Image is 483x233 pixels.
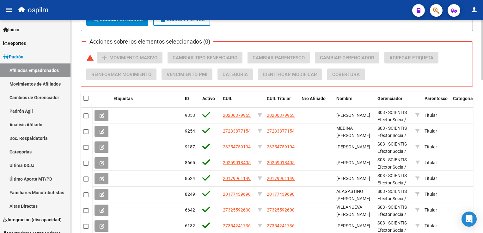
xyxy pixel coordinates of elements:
[185,128,195,134] span: 9254
[377,96,402,101] span: Gerenciador
[267,144,295,149] span: 23254759104
[336,205,370,217] span: VILLANUEVA [PERSON_NAME]
[453,96,473,101] span: Categoria
[336,223,370,228] span: [PERSON_NAME]
[375,92,413,113] datatable-header-cell: Gerenciador
[267,192,295,197] span: 20177439690
[101,54,108,62] mat-icon: add
[425,176,437,181] span: Titular
[3,216,62,223] span: Integración (discapacidad)
[97,52,162,63] button: Movimiento Masivo
[86,54,94,62] mat-icon: warning
[377,141,407,154] span: S03 - SCIENTIS Efector Social
[336,144,370,149] span: [PERSON_NAME]
[223,96,232,101] span: CUIL
[315,52,379,63] button: Cambiar Gerenciador
[253,55,305,61] span: Cambiar Parentesco
[202,96,215,101] span: Activo
[185,192,195,197] span: 8249
[258,69,322,80] button: Identificar Modificar
[425,192,437,197] span: Titular
[28,3,48,17] span: ospilm
[173,55,237,61] span: Cambiar Tipo Beneficiario
[332,72,360,77] span: Cobertura
[3,53,23,60] span: Padrón
[220,92,255,113] datatable-header-cell: CUIL
[267,207,295,212] span: 27325592600
[185,96,189,101] span: ID
[223,128,251,134] span: 27283877154
[185,207,195,212] span: 6642
[320,55,374,61] span: Cambiar Gerenciador
[377,126,407,138] span: S03 - SCIENTIS Efector Social
[109,55,157,61] span: Movimiento Masivo
[113,96,133,101] span: Etiquetas
[377,173,407,185] span: S03 - SCIENTIS Efector Social
[92,17,143,22] span: Buscar Afiliados
[425,96,448,101] span: Parentesco
[223,223,251,228] span: 27354241736
[422,92,450,113] datatable-header-cell: Parentesco
[336,96,352,101] span: Nombre
[168,52,242,63] button: Cambiar Tipo Beneficiario
[217,69,253,80] button: Categoria
[336,113,370,118] span: [PERSON_NAME]
[264,92,299,113] datatable-header-cell: CUIL Titular
[425,128,437,134] span: Titular
[185,223,195,228] span: 6132
[111,92,182,113] datatable-header-cell: Etiquetas
[182,92,200,113] datatable-header-cell: ID
[425,207,437,212] span: Titular
[336,176,370,181] span: [PERSON_NAME]
[263,72,317,77] span: Identificar Modificar
[327,69,365,80] button: Cobertura
[223,192,251,197] span: 20177439690
[3,40,26,47] span: Reportes
[159,17,205,22] span: Borrar Filtros
[336,160,370,165] span: [PERSON_NAME]
[5,6,13,14] mat-icon: menu
[299,92,334,113] datatable-header-cell: Nro Afiliado
[267,96,291,101] span: CUIL Titular
[185,176,195,181] span: 8524
[185,144,195,149] span: 9187
[425,223,437,228] span: Titular
[336,189,370,201] span: ALAGASTINO [PERSON_NAME]
[462,212,477,227] div: Open Intercom Messenger
[425,144,437,149] span: Titular
[223,113,251,118] span: 20206379953
[470,6,478,14] mat-icon: person
[200,92,220,113] datatable-header-cell: Activo
[86,37,213,46] h3: Acciones sobre los elementos seleccionados (0)
[223,160,251,165] span: 20259018405
[450,92,476,113] datatable-header-cell: Categoria
[267,160,295,165] span: 20259018405
[377,189,407,201] span: S03 - SCIENTIS Efector Social
[384,52,438,63] button: Agregar Etiqueta
[336,126,370,138] span: MEDINA [PERSON_NAME]
[425,160,437,165] span: Titular
[3,26,19,33] span: Inicio
[185,113,195,118] span: 9353
[91,72,151,77] span: Reinformar Movimiento
[302,96,326,101] span: Nro Afiliado
[377,220,407,233] span: S03 - SCIENTIS Efector Social
[162,69,212,80] button: Vencimiento PMI
[223,207,251,212] span: 27325592600
[223,144,251,149] span: 23254759104
[267,223,295,228] span: 27354241736
[267,128,295,134] span: 27283877154
[223,176,251,181] span: 20179961149
[185,160,195,165] span: 8665
[248,52,310,63] button: Cambiar Parentesco
[377,205,407,217] span: S03 - SCIENTIS Efector Social
[167,72,207,77] span: Vencimiento PMI
[425,113,437,118] span: Titular
[86,69,156,80] button: Reinformar Movimiento
[334,92,375,113] datatable-header-cell: Nombre
[377,110,407,122] span: S03 - SCIENTIS Efector Social
[223,72,248,77] span: Categoria
[389,55,433,61] span: Agregar Etiqueta
[267,113,295,118] span: 20206379953
[267,176,295,181] span: 20179961149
